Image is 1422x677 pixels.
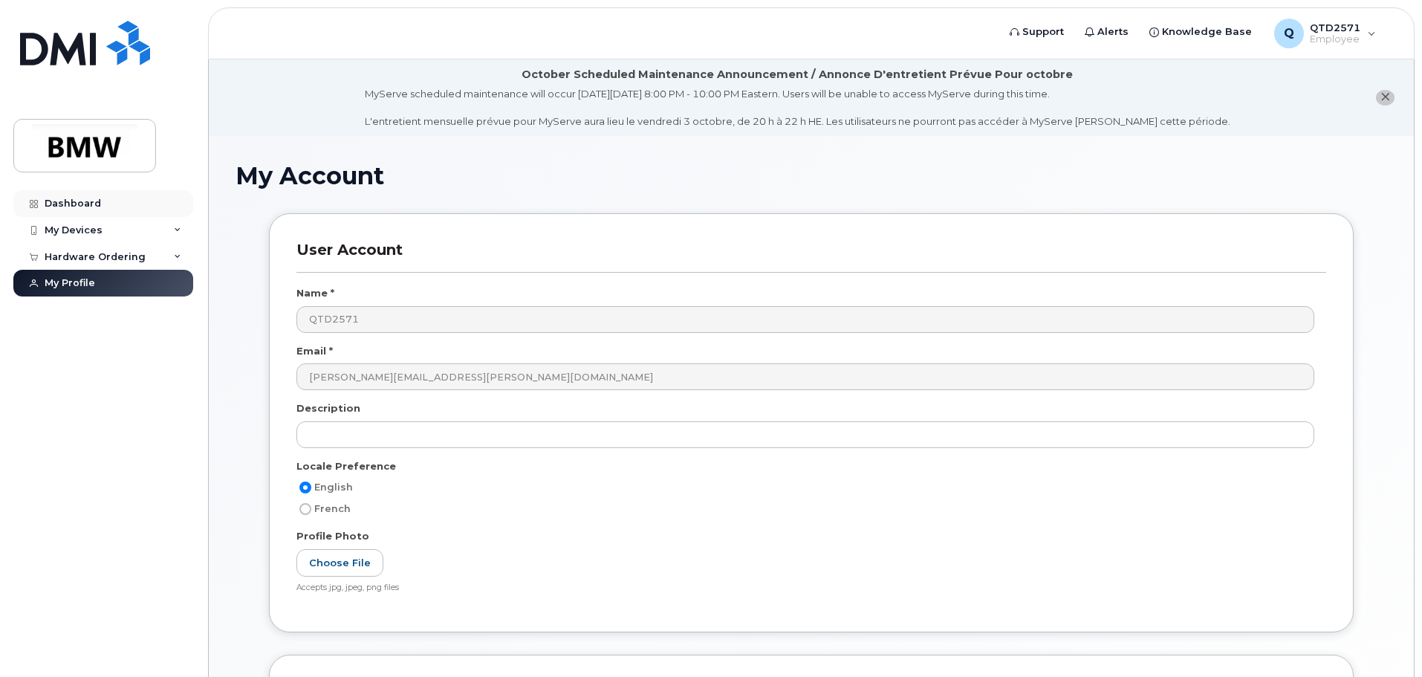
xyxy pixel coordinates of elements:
h1: My Account [236,163,1387,189]
div: October Scheduled Maintenance Announcement / Annonce D'entretient Prévue Pour octobre [522,67,1073,82]
iframe: Messenger Launcher [1357,612,1411,666]
label: Profile Photo [296,529,369,543]
h3: User Account [296,241,1326,273]
div: MyServe scheduled maintenance will occur [DATE][DATE] 8:00 PM - 10:00 PM Eastern. Users will be u... [365,87,1230,129]
span: English [314,482,353,493]
label: Email * [296,344,333,358]
div: Accepts jpg, jpeg, png files [296,583,1314,594]
label: Description [296,401,360,415]
label: Locale Preference [296,459,396,473]
button: close notification [1376,90,1395,106]
label: Name * [296,286,334,300]
span: French [314,503,351,514]
input: French [299,503,311,515]
input: English [299,482,311,493]
label: Choose File [296,549,383,577]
